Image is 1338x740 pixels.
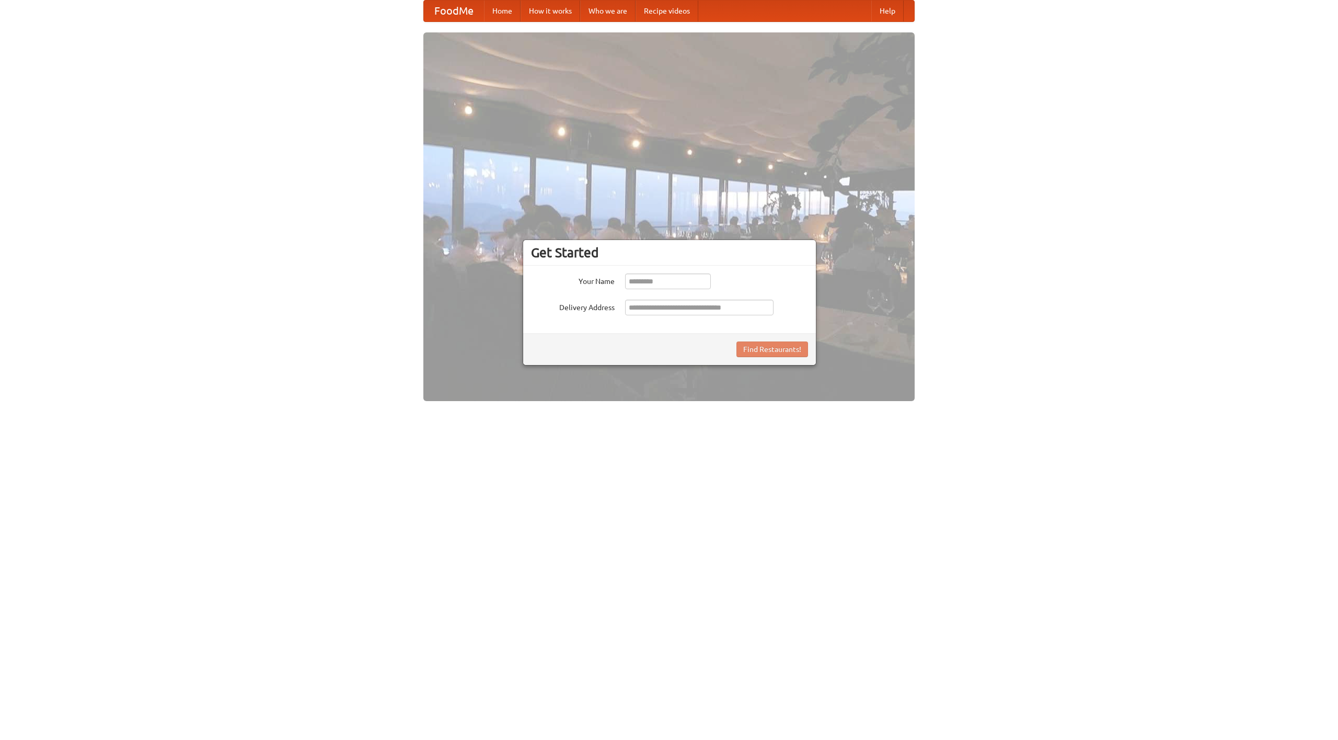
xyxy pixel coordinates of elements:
a: Home [484,1,521,21]
a: FoodMe [424,1,484,21]
a: Recipe videos [636,1,698,21]
a: Help [871,1,904,21]
a: Who we are [580,1,636,21]
a: How it works [521,1,580,21]
h3: Get Started [531,245,808,260]
label: Your Name [531,274,615,287]
button: Find Restaurants! [736,341,808,357]
label: Delivery Address [531,300,615,313]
